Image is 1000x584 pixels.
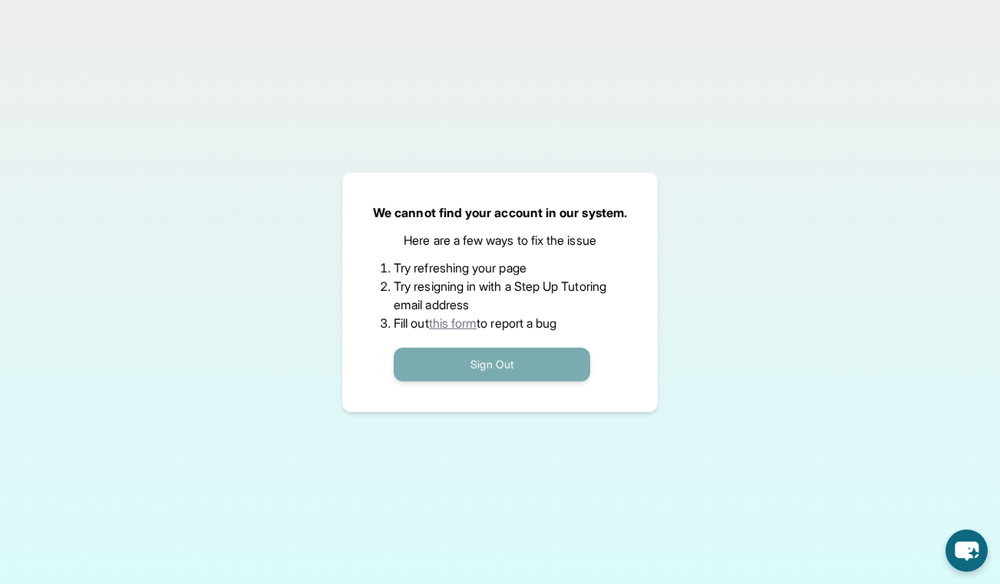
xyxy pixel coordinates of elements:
li: Try resigning in with a Step Up Tutoring email address [394,277,606,314]
p: Here are a few ways to fix the issue [404,231,596,249]
a: this form [429,315,477,331]
button: Sign Out [394,348,590,381]
button: chat-button [946,530,988,572]
li: Fill out to report a bug [394,314,606,332]
a: Sign Out [394,356,590,371]
p: We cannot find your account in our system. [373,203,627,222]
li: Try refreshing your page [394,259,606,277]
